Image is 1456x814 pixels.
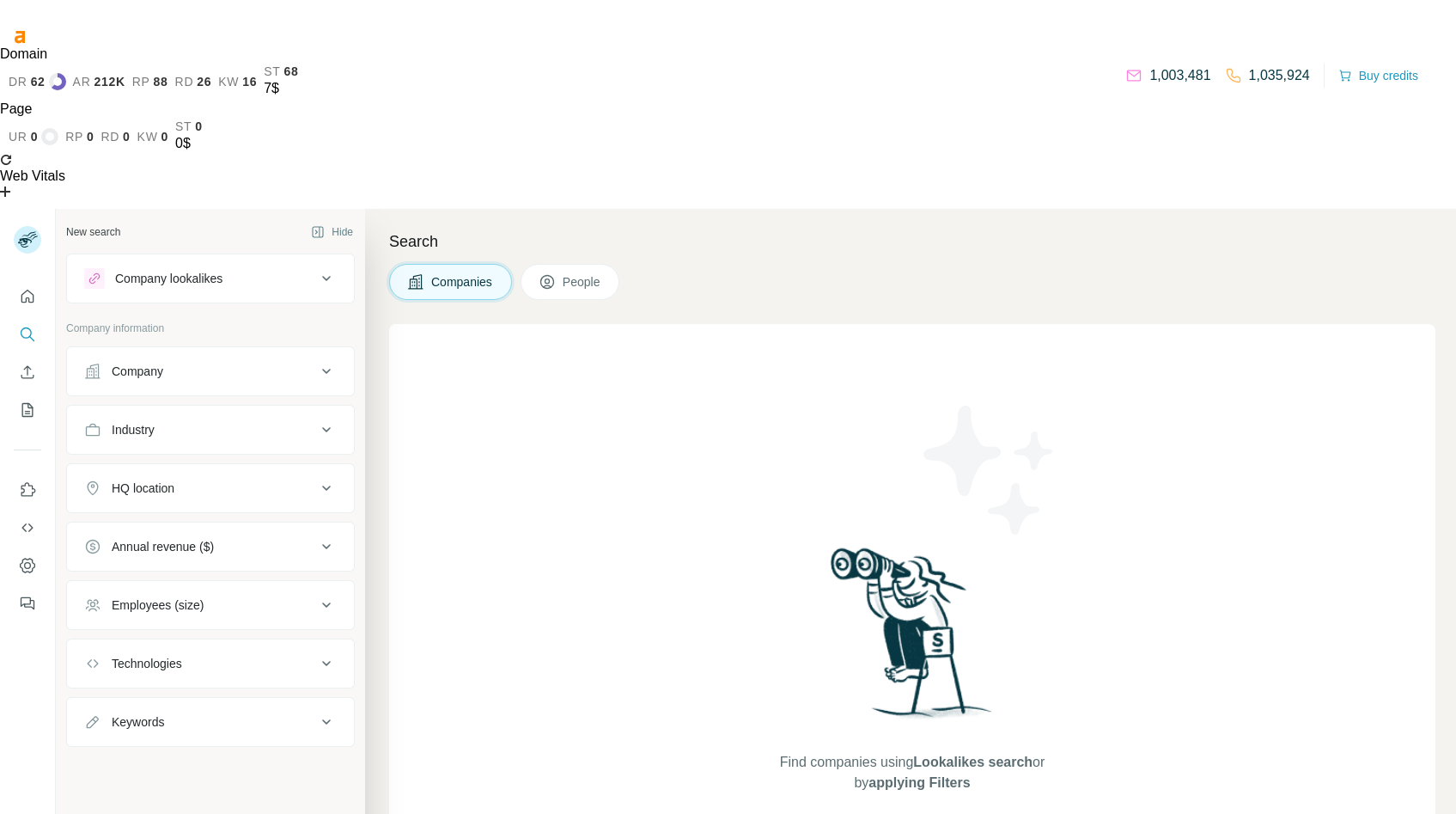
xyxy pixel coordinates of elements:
button: Company [67,351,354,392]
span: Companies [431,273,494,291]
h4: Search [389,230,1435,254]
span: 0 [123,130,131,144]
button: Search [14,319,41,350]
p: 1,035,924 [1249,65,1310,86]
span: kw [137,130,158,144]
div: Annual revenue ($) [112,538,214,555]
a: rd26 [175,75,212,89]
a: ur0 [9,128,58,145]
span: kw [218,75,239,89]
span: Lookalikes search [913,755,1033,769]
span: 16 [242,75,257,89]
span: rd [101,130,119,144]
button: Dashboard [14,550,41,581]
a: rp88 [132,75,168,89]
span: 0 [161,130,169,144]
span: 88 [154,75,168,89]
button: Use Surfe API [14,512,41,543]
button: Use Surfe on LinkedIn [14,474,41,505]
span: Find companies using or by [775,752,1050,793]
img: Surfe Illustration - Stars [912,393,1067,548]
div: Industry [112,421,155,438]
a: rd0 [101,130,130,144]
div: Technologies [112,655,182,672]
div: New search [66,224,120,240]
div: 7$ [264,78,298,99]
a: rp0 [65,130,94,144]
a: kw16 [218,75,257,89]
span: ur [9,130,27,144]
div: Employees (size) [112,597,204,614]
a: st68 [264,64,298,78]
span: rp [132,75,150,89]
button: Technologies [67,643,354,684]
button: Quick start [14,281,41,312]
span: 212K [94,75,125,89]
span: st [175,119,192,133]
button: Annual revenue ($) [67,526,354,567]
img: Surfe Illustration - Woman searching with binoculars [823,543,1002,735]
span: 26 [197,75,211,89]
span: 0 [195,119,203,133]
div: Company lookalikes [115,270,222,287]
div: 0$ [175,133,203,154]
button: Enrich CSV [14,357,41,388]
a: dr62 [9,73,66,90]
button: Industry [67,409,354,450]
div: Company [112,363,163,380]
p: Company information [66,321,355,336]
span: 68 [283,64,298,78]
button: My lists [14,395,41,425]
button: Company lookalikes [67,258,354,299]
div: Keywords [112,713,164,731]
button: Buy credits [1338,64,1418,88]
button: Keywords [67,701,354,743]
span: rp [65,130,83,144]
div: HQ location [112,480,174,497]
span: 62 [31,75,46,89]
a: ar212K [73,75,125,89]
span: applying Filters [868,775,970,790]
a: st0 [175,119,203,133]
span: dr [9,75,27,89]
button: Feedback [14,588,41,619]
button: HQ location [67,468,354,509]
span: 0 [31,130,39,144]
span: People [563,273,602,291]
p: 1,003,481 [1149,65,1210,86]
span: st [264,64,280,78]
button: Employees (size) [67,584,354,626]
a: kw0 [137,130,168,144]
span: rd [175,75,194,89]
span: ar [73,75,91,89]
span: 0 [87,130,94,144]
button: Hide [299,219,365,245]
